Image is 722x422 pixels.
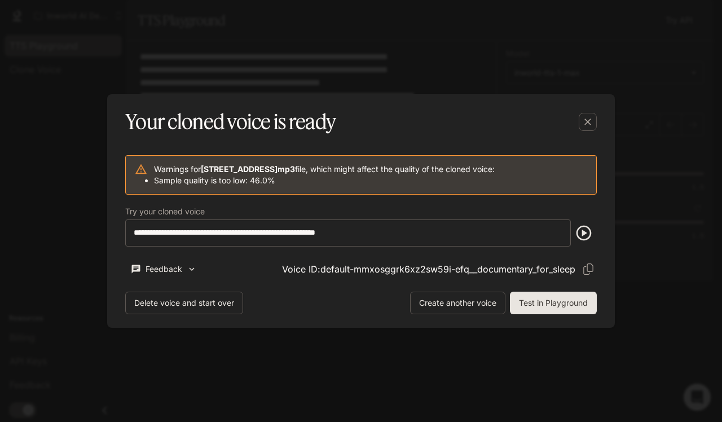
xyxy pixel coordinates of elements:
button: Feedback [125,260,202,279]
button: Test in Playground [510,292,597,314]
div: Warnings for file, which might affect the quality of the cloned voice: [154,159,495,191]
p: Voice ID: default-mmxosggrk6xz2sw59i-efq__documentary_for_sleep [282,262,575,276]
p: Try your cloned voice [125,208,205,216]
li: Sample quality is too low: 46.0% [154,175,495,186]
button: Copy Voice ID [580,261,597,278]
h5: Your cloned voice is ready [125,108,336,136]
b: [STREET_ADDRESS]mp3 [201,164,295,174]
button: Delete voice and start over [125,292,243,314]
button: Create another voice [410,292,505,314]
